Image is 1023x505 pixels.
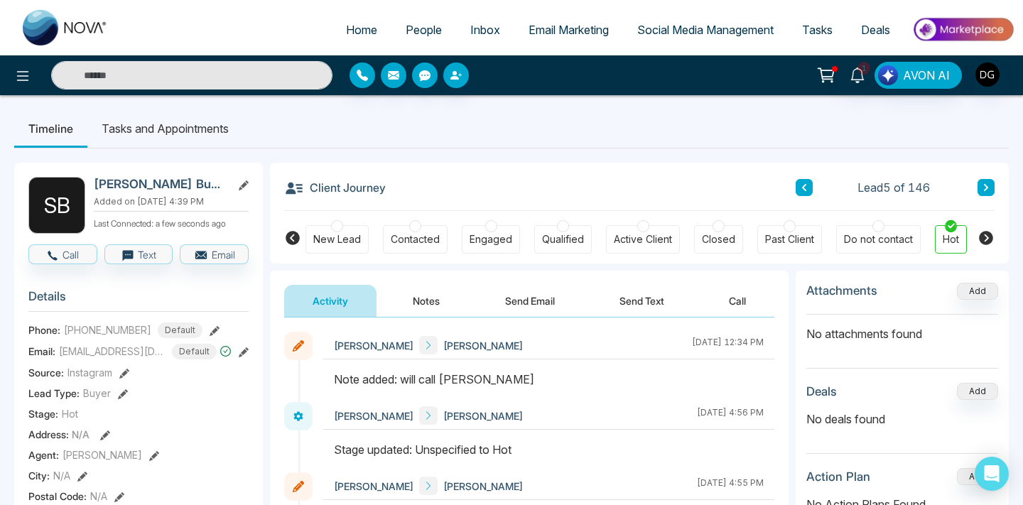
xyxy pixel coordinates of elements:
h3: Action Plan [806,469,870,484]
span: [PERSON_NAME] [63,447,142,462]
span: [PERSON_NAME] [443,338,523,353]
a: 1 [840,62,875,87]
span: Buyer [83,386,111,401]
span: [EMAIL_ADDRESS][DOMAIN_NAME] [59,344,166,359]
a: Home [332,16,391,43]
span: 1 [857,62,870,75]
span: N/A [72,428,90,440]
div: Contacted [391,232,440,246]
span: Lead 5 of 146 [857,179,930,196]
span: Add [957,284,998,296]
div: Engaged [470,232,512,246]
img: Lead Flow [878,65,898,85]
div: Past Client [765,232,814,246]
p: Added on [DATE] 4:39 PM [94,195,249,208]
span: N/A [90,489,107,504]
span: Email: [28,344,55,359]
a: Social Media Management [623,16,788,43]
p: No attachments found [806,315,998,342]
button: Send Text [591,285,693,317]
span: Address: [28,427,90,442]
span: [PERSON_NAME] [334,338,413,353]
span: City : [28,468,50,483]
span: N/A [53,468,70,483]
p: No deals found [806,411,998,428]
button: Activity [284,285,377,317]
h3: Attachments [806,283,877,298]
img: User Avatar [975,63,1000,87]
span: Stage: [28,406,58,421]
span: [PHONE_NUMBER] [64,322,151,337]
div: Do not contact [844,232,913,246]
div: New Lead [313,232,361,246]
div: Hot [943,232,959,246]
span: Agent: [28,447,59,462]
button: Notes [384,285,468,317]
button: Text [104,244,173,264]
span: AVON AI [903,67,950,84]
a: Tasks [788,16,847,43]
span: Default [172,344,217,359]
span: [PERSON_NAME] [334,479,413,494]
span: Email Marketing [529,23,609,37]
button: Email [180,244,249,264]
h3: Deals [806,384,837,398]
button: AVON AI [875,62,962,89]
div: Active Client [614,232,672,246]
h3: Details [28,289,249,311]
button: Send Email [477,285,583,317]
span: Lead Type: [28,386,80,401]
span: [PERSON_NAME] [443,479,523,494]
button: Call [700,285,774,317]
h2: [PERSON_NAME] Buyer [94,177,226,191]
span: Postal Code : [28,489,87,504]
span: People [406,23,442,37]
img: Nova CRM Logo [23,10,108,45]
span: Hot [62,406,78,421]
span: Deals [861,23,890,37]
a: Inbox [456,16,514,43]
span: Social Media Management [637,23,774,37]
div: Qualified [542,232,584,246]
span: [PERSON_NAME] [443,408,523,423]
a: Deals [847,16,904,43]
button: Call [28,244,97,264]
span: Tasks [802,23,833,37]
li: Timeline [14,109,87,148]
a: People [391,16,456,43]
button: Add [957,283,998,300]
span: Instagram [67,365,112,380]
span: Source: [28,365,64,380]
h3: Client Journey [284,177,386,198]
a: Email Marketing [514,16,623,43]
div: [DATE] 12:34 PM [692,336,764,354]
span: Phone: [28,322,60,337]
span: Default [158,322,202,338]
p: Last Connected: a few seconds ago [94,215,249,230]
button: Add [957,468,998,485]
div: Closed [702,232,735,246]
div: [DATE] 4:55 PM [697,477,764,495]
button: Add [957,383,998,400]
span: Inbox [470,23,500,37]
div: Open Intercom Messenger [975,457,1009,491]
img: Market-place.gif [911,13,1014,45]
span: [PERSON_NAME] [334,408,413,423]
div: [DATE] 4:56 PM [697,406,764,425]
li: Tasks and Appointments [87,109,243,148]
div: S B [28,177,85,234]
span: Home [346,23,377,37]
